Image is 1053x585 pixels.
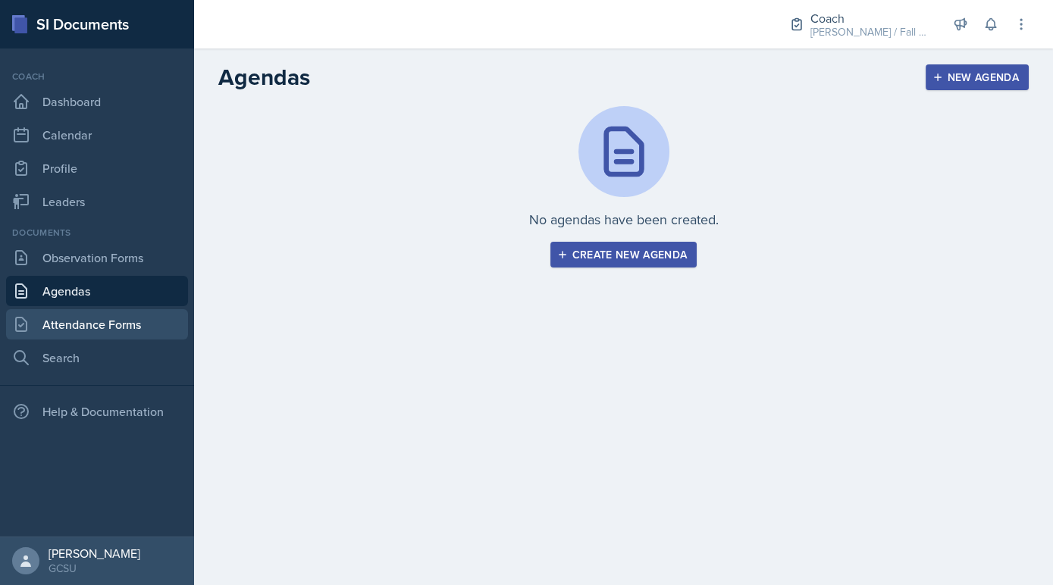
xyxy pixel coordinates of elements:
[6,276,188,306] a: Agendas
[6,242,188,273] a: Observation Forms
[6,86,188,117] a: Dashboard
[6,186,188,217] a: Leaders
[926,64,1029,90] button: New Agenda
[550,242,697,267] button: Create new agenda
[810,24,932,40] div: [PERSON_NAME] / Fall 2025
[935,71,1020,83] div: New Agenda
[529,209,719,230] p: No agendas have been created.
[6,120,188,150] a: Calendar
[6,70,188,83] div: Coach
[6,343,188,373] a: Search
[6,309,188,339] a: Attendance Forms
[218,64,310,91] h2: Agendas
[6,153,188,183] a: Profile
[810,9,932,27] div: Coach
[6,396,188,427] div: Help & Documentation
[560,249,688,261] div: Create new agenda
[49,546,140,561] div: [PERSON_NAME]
[6,226,188,239] div: Documents
[49,561,140,576] div: GCSU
